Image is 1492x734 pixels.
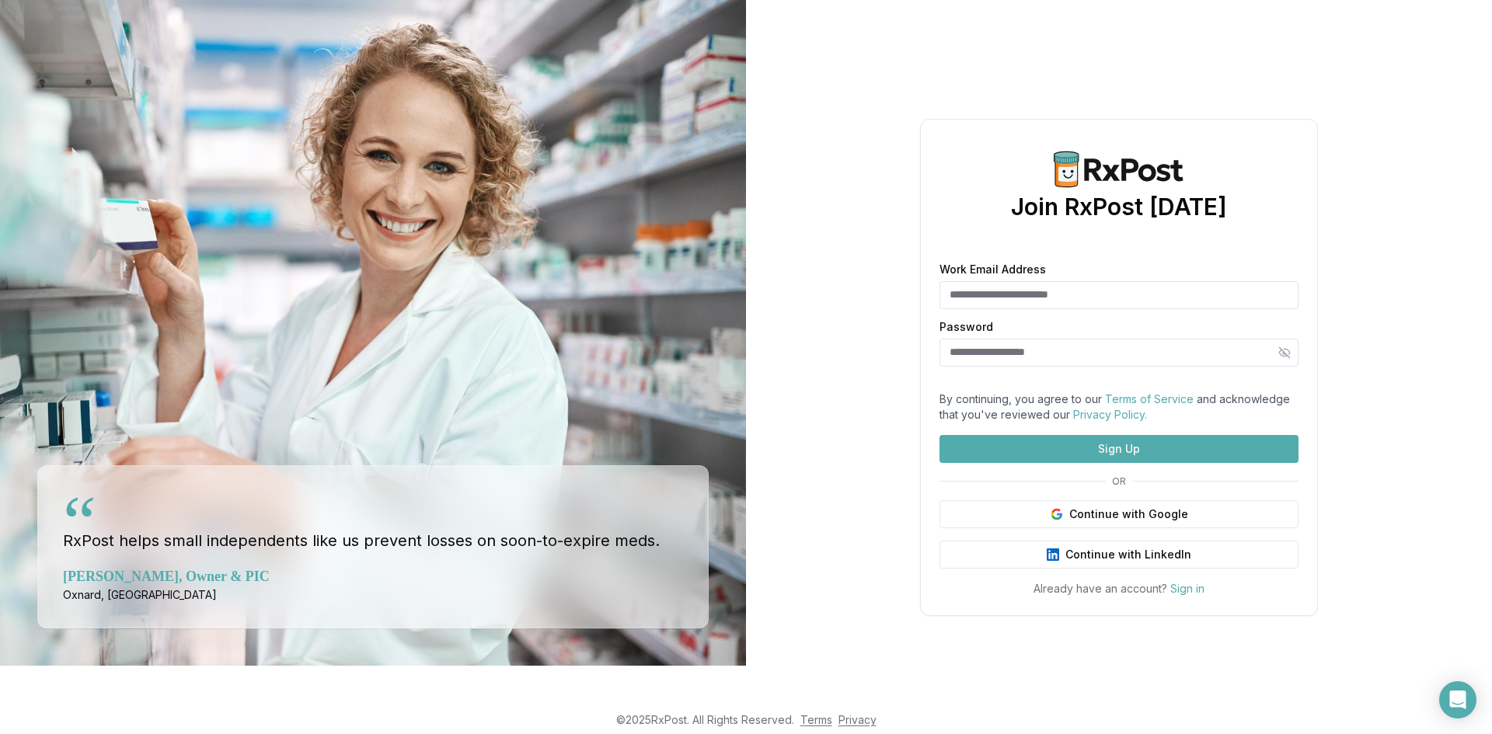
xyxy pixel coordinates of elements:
a: Terms of Service [1105,392,1194,405]
blockquote: RxPost helps small independents like us prevent losses on soon-to-expire meds. [63,497,683,554]
div: By continuing, you agree to our and acknowledge that you've reviewed our [939,391,1299,423]
div: [PERSON_NAME], Owner & PIC [63,565,683,587]
div: Oxnard, [GEOGRAPHIC_DATA] [63,587,683,603]
a: Privacy Policy. [1073,408,1147,421]
label: Password [939,322,1299,332]
img: Google [1051,508,1063,520]
span: OR [1106,475,1132,488]
img: LinkedIn [1047,548,1059,561]
a: Sign in [1170,582,1204,595]
label: Work Email Address [939,264,1299,275]
div: Open Intercom Messenger [1439,681,1476,718]
div: “ [63,485,96,559]
button: Hide password [1271,339,1299,367]
a: Privacy [838,713,877,726]
span: Already have an account? [1034,582,1167,595]
a: Terms [800,713,832,726]
h1: Join RxPost [DATE] [1011,193,1227,221]
img: RxPost Logo [1044,151,1194,188]
button: Continue with Google [939,500,1299,528]
button: Sign Up [939,435,1299,463]
button: Continue with LinkedIn [939,541,1299,569]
